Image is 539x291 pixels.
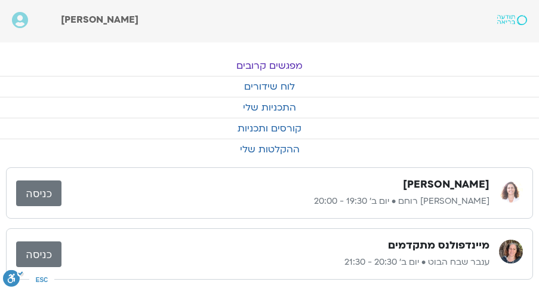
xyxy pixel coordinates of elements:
[61,255,489,269] p: ענבר שבח הבוט • יום ב׳ 20:30 - 21:30
[16,180,61,206] a: כניסה
[403,177,489,192] h3: [PERSON_NAME]
[499,240,523,264] img: ענבר שבח הבוט
[499,179,523,203] img: אורנה סמלסון רוחם
[61,13,138,26] span: [PERSON_NAME]
[388,238,489,253] h3: מיינדפולנס מתקדמים
[16,241,61,267] a: כניסה
[61,194,489,209] p: [PERSON_NAME] רוחם • יום ב׳ 19:30 - 20:00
